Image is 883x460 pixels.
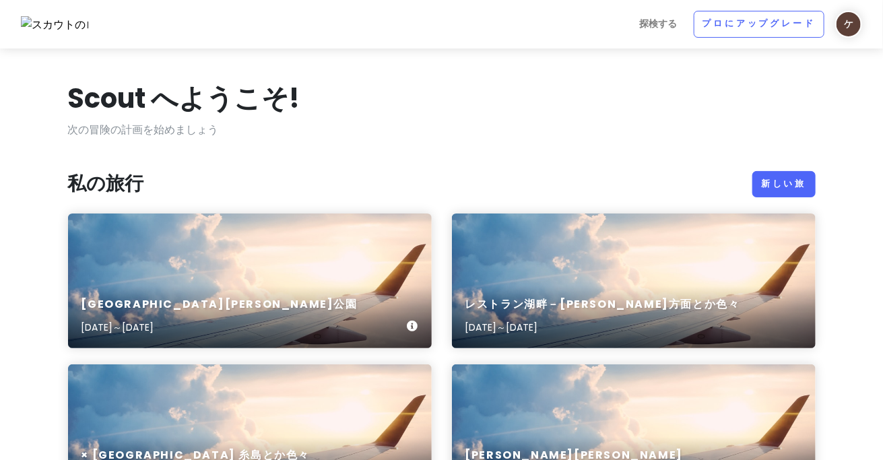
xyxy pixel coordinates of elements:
a: 探検する [634,11,683,37]
font: [DATE]～[DATE] [465,321,538,334]
img: スカウトのロゴ [21,16,88,34]
font: レストラン湖畔－[PERSON_NAME]方面とか色々 [465,296,740,312]
a: 旅客機の航空写真レストラン湖畔－[PERSON_NAME]方面とか色々[DATE]～[DATE] [452,213,816,348]
font: 次の冒険の計画を始めましょう [68,122,219,137]
font: Scout へようこそ! [68,79,300,117]
font: プロにアップグレード [702,18,816,30]
a: 新しい旅 [752,171,815,198]
font: 探検する [640,17,678,30]
a: 旅客機の航空写真[GEOGRAPHIC_DATA][PERSON_NAME]公園[DATE]～[DATE] [68,213,432,348]
font: 新しい旅 [761,178,806,189]
font: [DATE]～[DATE] [81,321,154,334]
img: ユーザープロフィール [835,11,862,38]
font: [GEOGRAPHIC_DATA][PERSON_NAME]公園 [81,296,358,312]
a: プロにアップグレード [694,11,824,38]
font: 私の旅行 [68,170,144,197]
